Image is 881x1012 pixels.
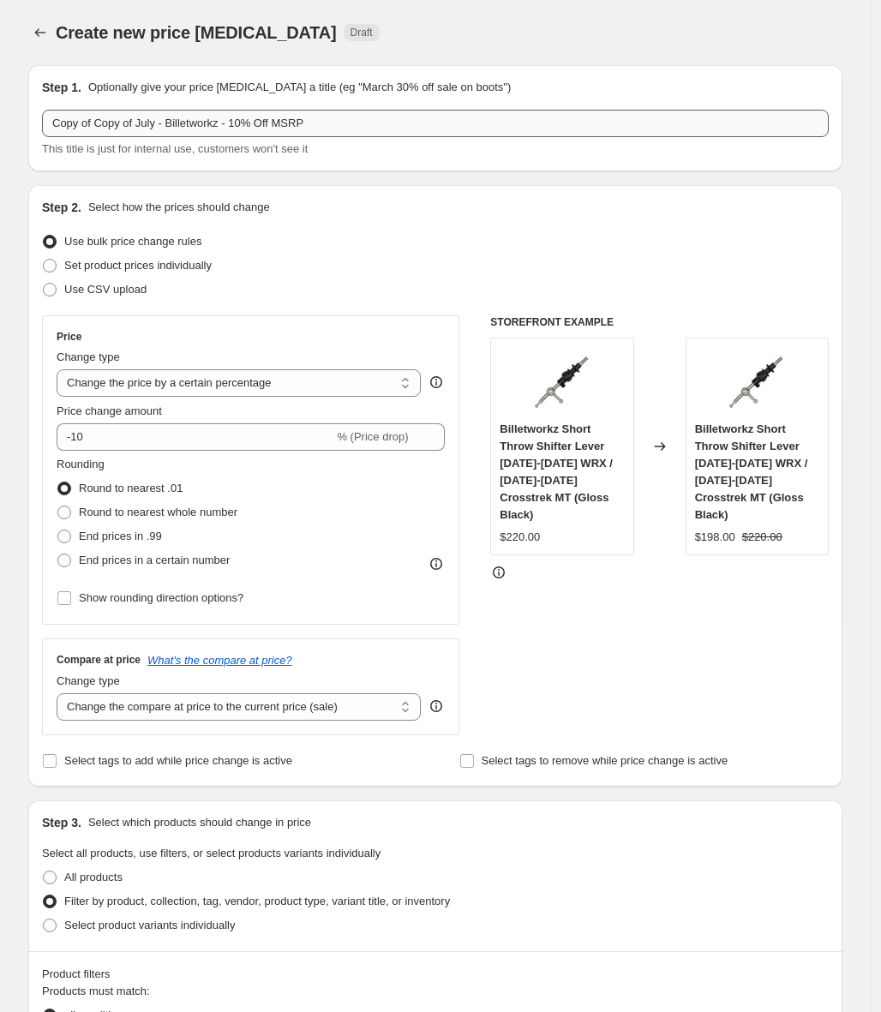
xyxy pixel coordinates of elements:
[695,529,735,546] div: $198.00
[742,529,782,546] strike: $220.00
[57,423,333,451] input: -15
[64,919,235,931] span: Select product variants individually
[79,591,243,604] span: Show rounding direction options?
[57,330,81,344] h3: Price
[428,374,445,391] div: help
[79,482,183,494] span: Round to nearest .01
[64,754,292,767] span: Select tags to add while price change is active
[88,199,270,216] p: Select how the prices should change
[64,259,212,272] span: Set product prices individually
[57,653,141,667] h3: Compare at price
[64,871,123,883] span: All products
[42,110,829,137] input: 30% off holiday sale
[42,199,81,216] h2: Step 2.
[56,23,337,42] span: Create new price [MEDICAL_DATA]
[79,530,162,542] span: End prices in .99
[482,754,728,767] span: Select tags to remove while price change is active
[57,350,120,363] span: Change type
[28,21,52,45] button: Price change jobs
[500,529,540,546] div: $220.00
[88,814,311,831] p: Select which products should change in price
[64,235,201,248] span: Use bulk price change rules
[147,654,292,667] button: What's the compare at price?
[42,966,829,983] div: Product filters
[42,985,150,997] span: Products must match:
[57,404,162,417] span: Price change amount
[42,142,308,155] span: This title is just for internal use, customers won't see it
[88,79,511,96] p: Optionally give your price [MEDICAL_DATA] a title (eg "March 30% off sale on boots")
[79,506,237,518] span: Round to nearest whole number
[351,26,373,39] span: Draft
[428,698,445,715] div: help
[42,814,81,831] h2: Step 3.
[500,422,613,521] span: Billetworkz Short Throw Shifter Lever [DATE]-[DATE] WRX / [DATE]-[DATE] Crosstrek MT (Gloss Black)
[64,895,450,907] span: Filter by product, collection, tag, vendor, product type, variant title, or inventory
[57,458,105,470] span: Rounding
[695,422,808,521] span: Billetworkz Short Throw Shifter Lever [DATE]-[DATE] WRX / [DATE]-[DATE] Crosstrek MT (Gloss Black)
[528,347,596,416] img: billetworkz-short-throw-shifter-lever-2015-2023-wrx-2018-2023-crosstrek-mt-bw-ss-va-blk-474405_80...
[42,79,81,96] h2: Step 1.
[722,347,791,416] img: billetworkz-short-throw-shifter-lever-2015-2023-wrx-2018-2023-crosstrek-mt-bw-ss-va-blk-474405_80...
[337,430,408,443] span: % (Price drop)
[57,674,120,687] span: Change type
[42,847,381,859] span: Select all products, use filters, or select products variants individually
[490,315,829,329] h6: STOREFRONT EXAMPLE
[79,554,230,566] span: End prices in a certain number
[64,283,147,296] span: Use CSV upload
